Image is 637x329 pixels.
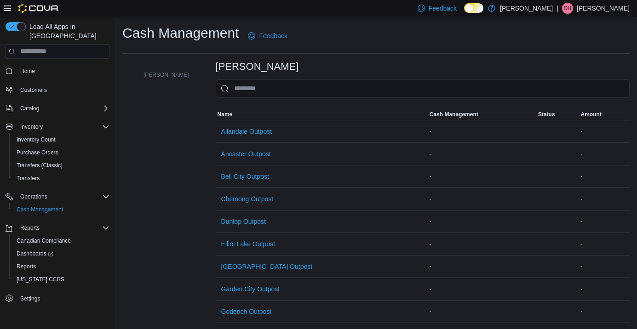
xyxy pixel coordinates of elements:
[13,248,109,259] span: Dashboards
[2,120,113,133] button: Inventory
[428,284,536,295] div: -
[13,235,109,246] span: Canadian Compliance
[17,293,44,304] a: Settings
[430,111,478,118] span: Cash Management
[20,123,43,130] span: Inventory
[20,86,47,94] span: Customers
[143,71,189,79] span: [PERSON_NAME]
[538,111,555,118] span: Status
[9,146,113,159] button: Purchase Orders
[579,126,630,137] div: -
[579,238,630,250] div: -
[17,85,51,96] a: Customers
[579,109,630,120] button: Amount
[221,217,266,226] span: Dunlop Outpost
[13,235,75,246] a: Canadian Compliance
[17,66,39,77] a: Home
[536,109,579,120] button: Status
[17,136,56,143] span: Inventory Count
[17,149,58,156] span: Purchase Orders
[579,193,630,204] div: -
[17,263,36,270] span: Reports
[221,194,274,204] span: Chemong Outpost
[17,191,51,202] button: Operations
[9,247,113,260] a: Dashboards
[13,274,109,285] span: Washington CCRS
[221,284,280,294] span: Garden City Outpost
[9,234,113,247] button: Canadian Compliance
[17,222,43,233] button: Reports
[218,235,279,253] button: Elliot Lake Outpost
[9,260,113,273] button: Reports
[218,280,284,298] button: Garden City Outpost
[17,191,109,202] span: Operations
[20,105,39,112] span: Catalog
[9,273,113,286] button: [US_STATE] CCRS
[20,193,47,200] span: Operations
[579,306,630,317] div: -
[464,3,483,13] input: Dark Mode
[218,145,275,163] button: Ancaster Outpost
[13,204,109,215] span: Cash Management
[122,24,239,42] h1: Cash Management
[218,190,277,208] button: Chemong Outpost
[218,167,273,186] button: Bell City Outpost
[131,69,193,80] button: [PERSON_NAME]
[13,173,43,184] a: Transfers
[221,127,272,136] span: Allandale Outpost
[563,3,571,14] span: DH
[17,175,40,182] span: Transfers
[17,292,109,304] span: Settings
[2,221,113,234] button: Reports
[13,147,62,158] a: Purchase Orders
[579,261,630,272] div: -
[429,4,457,13] span: Feedback
[17,121,109,132] span: Inventory
[221,239,275,249] span: Elliot Lake Outpost
[20,68,35,75] span: Home
[218,257,316,276] button: [GEOGRAPHIC_DATA] Outpost
[579,148,630,159] div: -
[428,216,536,227] div: -
[20,295,40,302] span: Settings
[579,171,630,182] div: -
[216,79,630,98] input: This is a search bar. As you type, the results lower in the page will automatically filter.
[13,160,66,171] a: Transfers (Classic)
[13,134,59,145] a: Inventory Count
[17,250,53,257] span: Dashboards
[579,284,630,295] div: -
[26,22,109,40] span: Load All Apps in [GEOGRAPHIC_DATA]
[221,262,313,271] span: [GEOGRAPHIC_DATA] Outpost
[17,84,109,96] span: Customers
[2,102,113,115] button: Catalog
[13,160,109,171] span: Transfers (Classic)
[216,109,428,120] button: Name
[221,172,269,181] span: Bell City Outpost
[218,122,276,141] button: Allandale Outpost
[428,171,536,182] div: -
[13,173,109,184] span: Transfers
[20,224,40,232] span: Reports
[13,261,40,272] a: Reports
[557,3,558,14] p: |
[428,193,536,204] div: -
[2,83,113,96] button: Customers
[562,3,573,14] div: Derek Hurren
[17,103,109,114] span: Catalog
[18,4,59,13] img: Cova
[428,306,536,317] div: -
[218,302,275,321] button: Goderich Outpost
[13,147,109,158] span: Purchase Orders
[221,149,271,159] span: Ancaster Outpost
[13,204,67,215] a: Cash Management
[428,126,536,137] div: -
[17,121,46,132] button: Inventory
[218,111,233,118] span: Name
[17,65,109,77] span: Home
[17,276,64,283] span: [US_STATE] CCRS
[500,3,553,14] p: [PERSON_NAME]
[9,172,113,185] button: Transfers
[2,291,113,305] button: Settings
[17,206,63,213] span: Cash Management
